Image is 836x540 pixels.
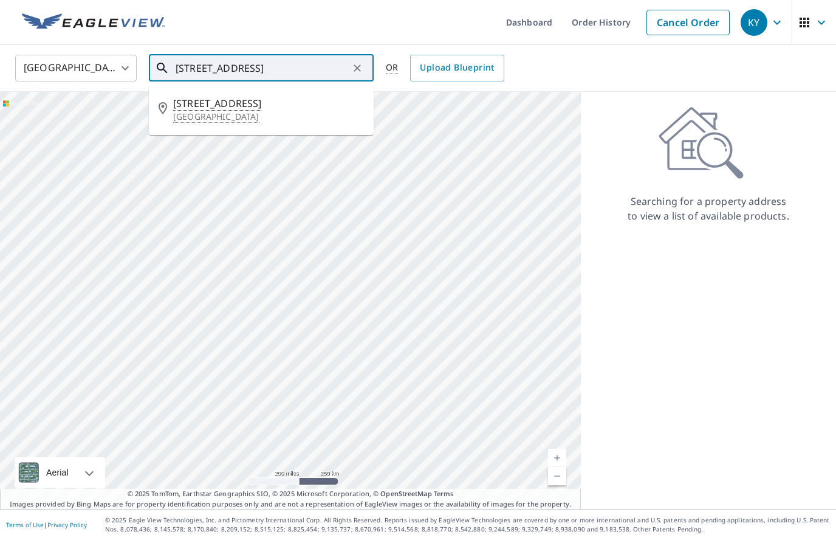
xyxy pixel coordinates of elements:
p: © 2025 Eagle View Technologies, Inc. and Pictometry International Corp. All Rights Reserved. Repo... [105,516,830,534]
button: Clear [349,60,366,77]
p: Searching for a property address to view a list of available products. [627,194,790,223]
span: © 2025 TomTom, Earthstar Geographics SIO, © 2025 Microsoft Corporation, © [128,489,454,499]
span: Upload Blueprint [420,60,494,75]
a: Cancel Order [646,10,730,35]
div: Aerial [15,457,105,488]
a: OpenStreetMap [380,489,431,498]
a: Terms of Use [6,521,44,529]
a: Current Level 5, Zoom In [548,449,566,467]
a: Terms [434,489,454,498]
p: | [6,521,87,528]
div: KY [741,9,767,36]
a: Upload Blueprint [410,55,504,81]
div: [GEOGRAPHIC_DATA] [15,51,137,85]
img: EV Logo [22,13,165,32]
div: Aerial [43,457,72,488]
a: Privacy Policy [47,521,87,529]
input: Search by address or latitude-longitude [176,51,349,85]
a: Current Level 5, Zoom Out [548,467,566,485]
